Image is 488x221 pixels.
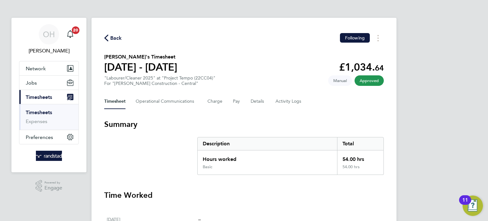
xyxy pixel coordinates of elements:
div: Hours worked [198,150,337,164]
div: For "[PERSON_NAME] Construction - Central" [104,81,215,86]
h1: [DATE] - [DATE] [104,61,177,73]
span: Timesheets [26,94,52,100]
a: OH[PERSON_NAME] [19,24,79,55]
div: Summary [197,137,384,175]
button: Preferences [19,130,78,144]
a: 20 [64,24,77,45]
span: OH [43,30,55,38]
button: Charge [207,94,223,109]
button: Jobs [19,76,78,90]
button: Activity Logs [275,94,302,109]
span: Following [345,35,365,41]
div: 54.00 hrs [337,150,383,164]
button: Details [251,94,265,109]
div: 54.00 hrs [337,164,383,175]
h3: Summary [104,119,384,129]
button: Pay [233,94,241,109]
div: 11 [462,200,468,208]
span: Preferences [26,134,53,140]
a: Powered byEngage [36,180,63,192]
span: This timesheet has been approved. [355,75,384,86]
div: Timesheets [19,104,78,130]
button: Back [104,34,122,42]
div: Description [198,137,337,150]
button: Timesheet [104,94,125,109]
a: Timesheets [26,109,52,115]
span: Engage [44,185,62,191]
span: 20 [72,26,79,34]
img: randstad-logo-retina.png [36,151,62,161]
h2: [PERSON_NAME]'s Timesheet [104,53,177,61]
span: This timesheet was manually created. [328,75,352,86]
button: Timesheets Menu [372,33,384,43]
div: Basic [203,164,212,169]
span: Powered by [44,180,62,185]
button: Open Resource Center, 11 new notifications [463,196,483,216]
a: Expenses [26,118,47,124]
a: Go to home page [19,151,79,161]
div: "Labourer/Cleaner 2025" at "Project Tempo (22CC04)" [104,75,215,86]
nav: Main navigation [11,18,86,172]
button: Operational Communications [136,94,197,109]
app-decimal: £1,034. [339,61,384,73]
span: Network [26,66,46,72]
button: Timesheets [19,90,78,104]
button: Network [19,61,78,75]
h3: Time Worked [104,190,384,200]
span: Oliver Hunka [19,47,79,55]
span: Jobs [26,80,37,86]
span: 64 [375,63,384,73]
button: Following [340,33,370,43]
div: Total [337,137,383,150]
span: Back [110,34,122,42]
